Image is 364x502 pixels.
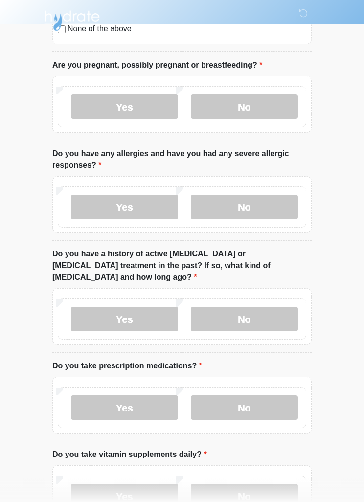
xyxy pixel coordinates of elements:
label: Yes [71,95,178,119]
label: No [191,396,298,420]
label: Do you take prescription medications? [52,361,202,372]
label: Do you take vitamin supplements daily? [52,449,207,461]
label: Yes [71,307,178,332]
label: Do you have any allergies and have you had any severe allergic responses? [52,148,312,172]
label: No [191,307,298,332]
label: Yes [71,195,178,220]
label: No [191,95,298,119]
label: Do you have a history of active [MEDICAL_DATA] or [MEDICAL_DATA] treatment in the past? If so, wh... [52,249,312,284]
img: Hydrate IV Bar - Scottsdale Logo [43,7,101,32]
label: No [191,195,298,220]
label: Yes [71,396,178,420]
label: Are you pregnant, possibly pregnant or breastfeeding? [52,60,262,71]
